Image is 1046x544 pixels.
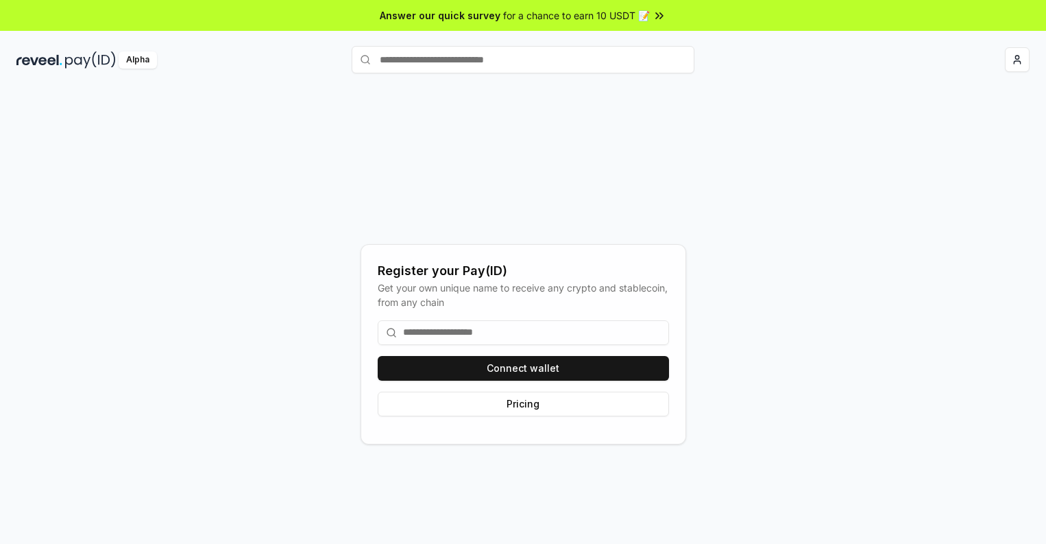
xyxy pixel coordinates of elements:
div: Get your own unique name to receive any crypto and stablecoin, from any chain [378,281,669,309]
button: Connect wallet [378,356,669,381]
div: Register your Pay(ID) [378,261,669,281]
button: Pricing [378,392,669,416]
span: for a chance to earn 10 USDT 📝 [503,8,650,23]
span: Answer our quick survey [380,8,500,23]
div: Alpha [119,51,157,69]
img: reveel_dark [16,51,62,69]
img: pay_id [65,51,116,69]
